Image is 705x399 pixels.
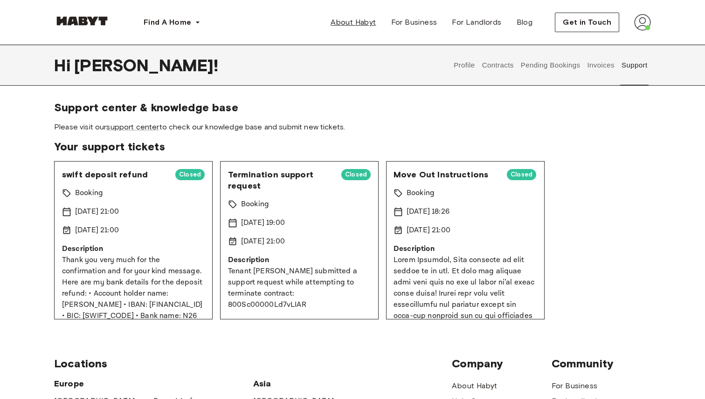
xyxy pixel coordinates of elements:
span: Locations [54,357,452,371]
img: avatar [634,14,651,31]
span: Company [452,357,551,371]
p: [DATE] 21:00 [241,236,285,247]
button: Contracts [481,45,515,86]
button: Pending Bookings [519,45,581,86]
a: For Business [384,13,445,32]
p: [DATE] 21:00 [75,225,119,236]
span: Please visit our to check our knowledge base and submit new tickets. [54,122,651,132]
span: Closed [507,170,536,179]
a: About Habyt [323,13,383,32]
p: [DATE] 21:00 [75,206,119,217]
span: Support center & knowledge base [54,101,651,115]
span: Closed [341,170,371,179]
span: swift deposit refund [62,169,168,180]
button: Support [620,45,649,86]
p: Description [62,243,205,255]
p: [DATE] 19:00 [241,217,285,229]
p: [DATE] 21:00 [407,225,450,236]
div: user profile tabs [450,45,651,86]
button: Invoices [586,45,615,86]
a: For Landlords [444,13,509,32]
p: Tenant [PERSON_NAME] submitted a support request while attempting to terminate contract: 800Sc000... [228,266,371,311]
a: For Business [552,380,598,392]
span: Community [552,357,651,371]
span: For Landlords [452,17,501,28]
span: Find A Home [144,17,191,28]
a: Blog [509,13,540,32]
p: Booking [407,188,435,199]
span: About Habyt [331,17,376,28]
span: Asia [253,378,352,389]
p: Booking [75,188,103,199]
span: Termination support request [228,169,334,191]
span: Closed [175,170,205,179]
a: About Habyt [452,380,497,392]
span: [PERSON_NAME] ! [74,55,218,75]
img: Habyt [54,16,110,26]
button: Find A Home [136,13,208,32]
button: Get in Touch [555,13,619,32]
span: For Business [391,17,437,28]
p: [DATE] 18:26 [407,206,449,217]
span: Move Out Instructions [394,169,499,180]
span: Get in Touch [563,17,611,28]
p: Description [394,243,536,255]
p: Booking [241,199,269,210]
span: Hi [54,55,74,75]
span: Your support tickets [54,140,651,154]
button: Profile [453,45,477,86]
a: support center [106,122,159,131]
span: Europe [54,378,253,389]
p: Description [228,255,371,266]
span: Blog [517,17,533,28]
